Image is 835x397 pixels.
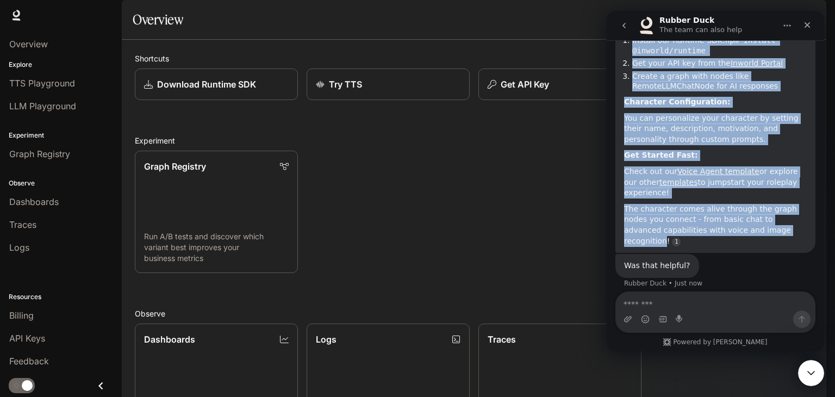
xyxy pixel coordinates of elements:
[316,333,337,346] p: Logs
[17,250,84,260] div: Was that helpful?
[9,281,208,300] textarea: Message…
[26,25,169,44] code: npm install @inworld/runtime
[26,60,200,80] li: Create a graph with nodes like RemoteLLMChatNode for AI responses
[157,78,256,91] p: Download Runtime SDK
[135,69,298,100] a: Download Runtime SDK
[69,304,78,313] button: Start recording
[65,227,74,235] a: Source reference 141757612:
[135,53,813,64] h2: Shortcuts
[26,24,200,45] li: Install our Runtime SDK:
[135,308,813,319] h2: Observe
[34,304,43,313] button: Emoji picker
[133,9,183,30] h1: Overview
[71,156,153,165] a: Voice Agent template
[17,140,91,148] b: Get Started Fast:
[52,304,60,313] button: Gif picker
[17,102,200,134] div: You can personalize your character by setting their name, description, motivation, and personalit...
[186,300,204,317] button: Send a message…
[144,333,195,346] p: Dashboards
[501,78,549,91] p: Get API Key
[607,11,824,351] iframe: Intercom live chat
[144,160,206,173] p: Graph Registry
[144,231,289,264] p: Run A/B tests and discover which variant best improves your business metrics
[17,304,26,313] button: Upload attachment
[17,269,96,276] div: Rubber Duck • Just now
[135,151,298,273] a: Graph RegistryRun A/B tests and discover which variant best improves your business metrics
[53,167,91,176] a: templates
[124,48,176,57] a: Inworld Portal
[17,86,124,95] b: Character Configuration:
[798,360,824,386] iframe: Intercom live chat
[307,69,470,100] a: Try TTS
[9,243,92,267] div: Was that helpful?Rubber Duck • Just now
[17,193,200,235] div: The character comes alive through the graph nodes you connect - from basic chat to advanced capab...
[478,69,641,100] button: Get API Key
[135,135,813,146] h2: Experiment
[9,243,209,291] div: Rubber Duck says…
[329,78,362,91] p: Try TTS
[488,333,516,346] p: Traces
[26,47,200,58] li: Get your API key from the
[17,156,200,188] div: Check out our or explore our other to jumpstart your roleplay experience!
